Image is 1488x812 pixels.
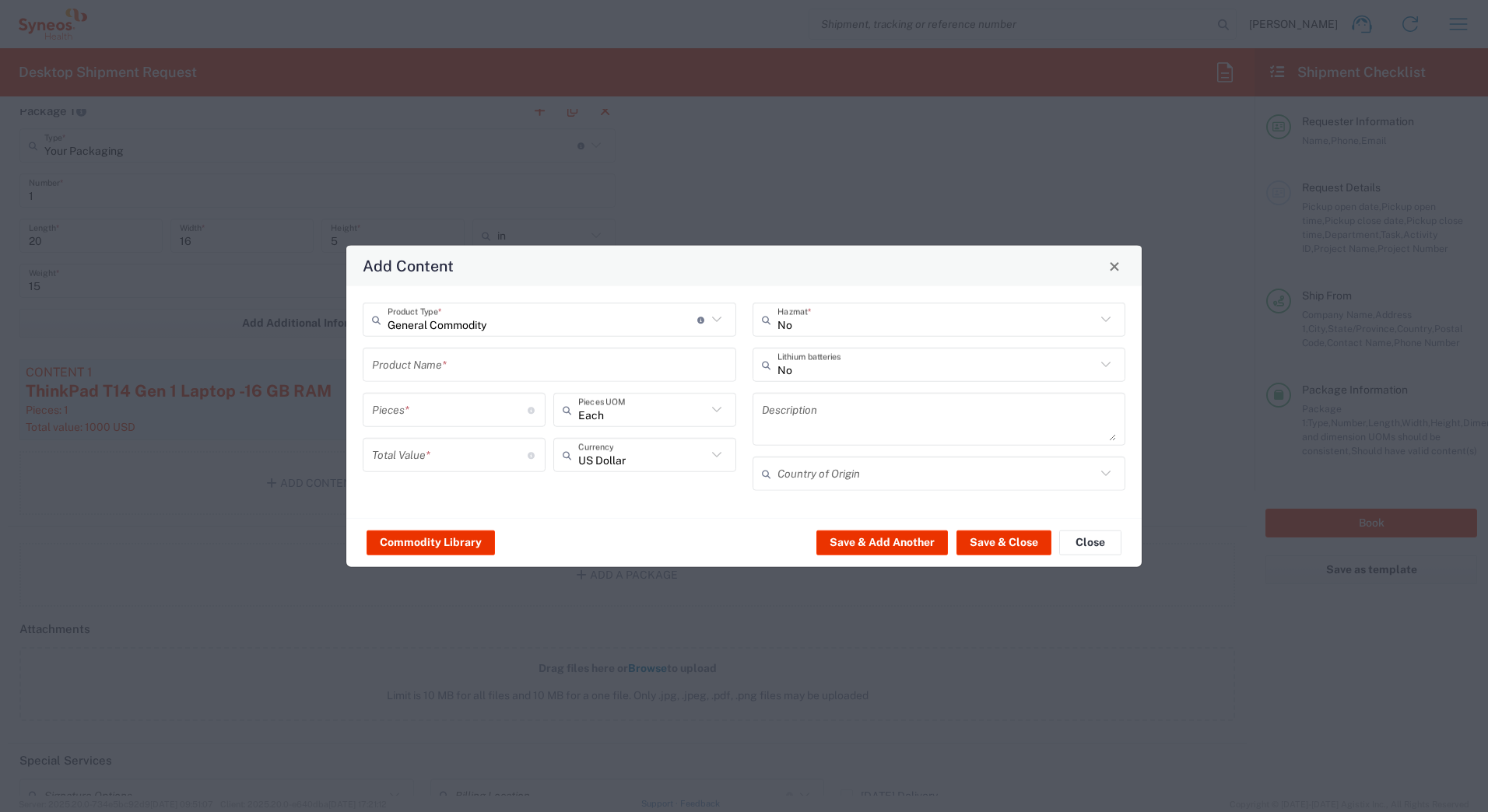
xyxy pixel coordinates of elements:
button: Commodity Library [367,530,495,555]
button: Save & Close [956,530,1051,555]
button: Save & Add Another [816,530,948,555]
button: Close [1104,255,1125,277]
button: Close [1059,530,1121,555]
h4: Add Content [363,254,454,277]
